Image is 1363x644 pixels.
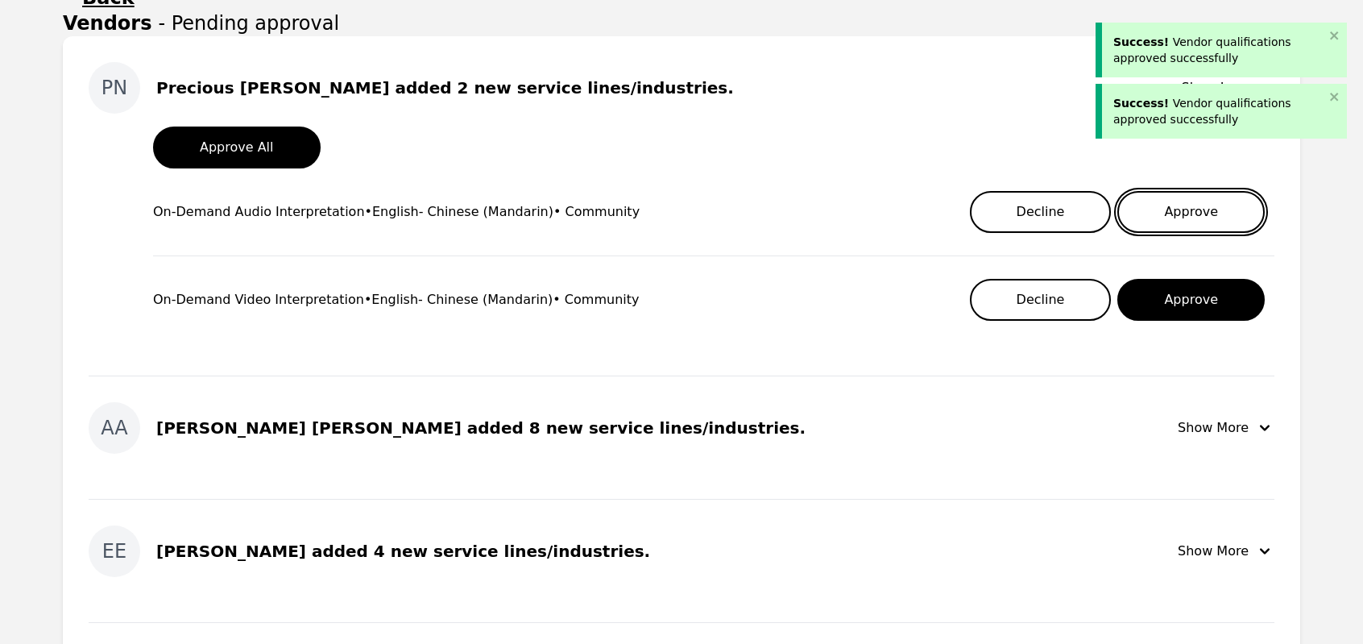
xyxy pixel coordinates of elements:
[970,279,1112,321] button: Decline
[1178,418,1274,438] div: Show More
[153,290,639,310] div: On-Demand Video Interpretation • English - Chinese (Mandarin) • Community
[1178,402,1274,454] button: Show More
[63,10,151,36] h1: Vendors
[101,415,128,441] span: AA
[101,75,127,101] span: PN
[156,540,650,563] div: [PERSON_NAME] added 4 new service lines/industries.
[1117,279,1265,321] button: Approve
[156,417,806,439] div: [PERSON_NAME] [PERSON_NAME] added 8 new service lines/industries.
[1178,526,1274,577] button: Show More
[1113,35,1169,48] span: Success!
[102,538,126,564] span: EE
[1113,34,1324,66] div: Vendor qualifications approved successfully
[1178,542,1274,561] div: Show More
[1329,90,1340,103] button: close
[158,10,339,36] span: - Pending approval
[153,127,321,168] button: Approve All
[1329,29,1340,42] button: close
[1113,95,1324,127] div: Vendor qualifications approved successfully
[153,202,640,222] div: On-Demand Audio Interpretation • English - Chinese (Mandarin) • Community
[156,77,734,99] div: Precious [PERSON_NAME] added 2 new service lines/industries.
[970,191,1112,233] button: Decline
[1117,191,1265,233] button: Approve
[1113,97,1169,110] span: Success!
